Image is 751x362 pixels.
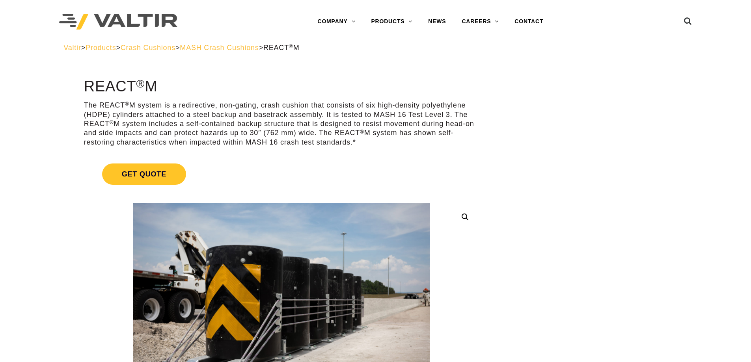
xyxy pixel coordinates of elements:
a: PRODUCTS [363,14,420,30]
p: The REACT M system is a redirective, non-gating, crash cushion that consists of six high-density ... [84,101,479,147]
span: REACT M [263,44,300,52]
sup: ® [289,43,293,49]
sup: ® [136,77,145,90]
a: COMPANY [309,14,363,30]
sup: ® [360,129,364,135]
a: NEWS [420,14,454,30]
a: CONTACT [507,14,551,30]
a: Get Quote [84,154,479,194]
h1: REACT M [84,78,479,95]
span: Get Quote [102,163,186,185]
img: Valtir [59,14,177,30]
sup: ® [125,101,129,107]
sup: ® [110,119,114,125]
a: Crash Cushions [121,44,175,52]
a: MASH Crash Cushions [180,44,259,52]
a: Valtir [63,44,81,52]
a: CAREERS [454,14,507,30]
a: Products [86,44,116,52]
div: > > > > [63,43,688,52]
